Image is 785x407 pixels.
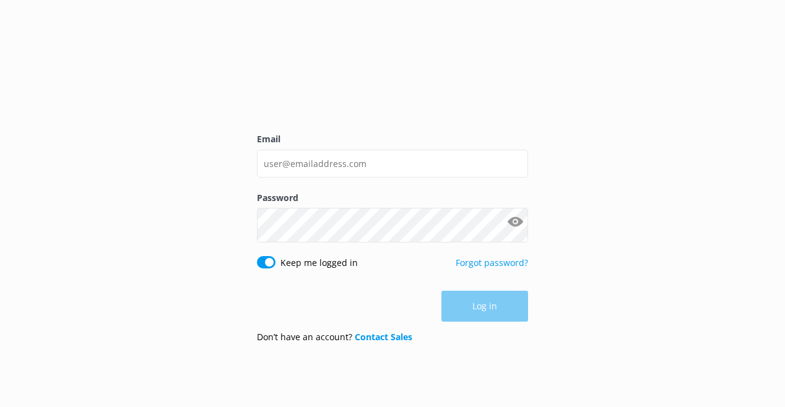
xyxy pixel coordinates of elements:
a: Forgot password? [456,257,528,268]
label: Password [257,191,528,205]
input: user@emailaddress.com [257,150,528,178]
label: Keep me logged in [280,256,358,270]
p: Don’t have an account? [257,330,412,344]
button: Show password [503,210,528,234]
a: Contact Sales [355,331,412,343]
label: Email [257,132,528,146]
